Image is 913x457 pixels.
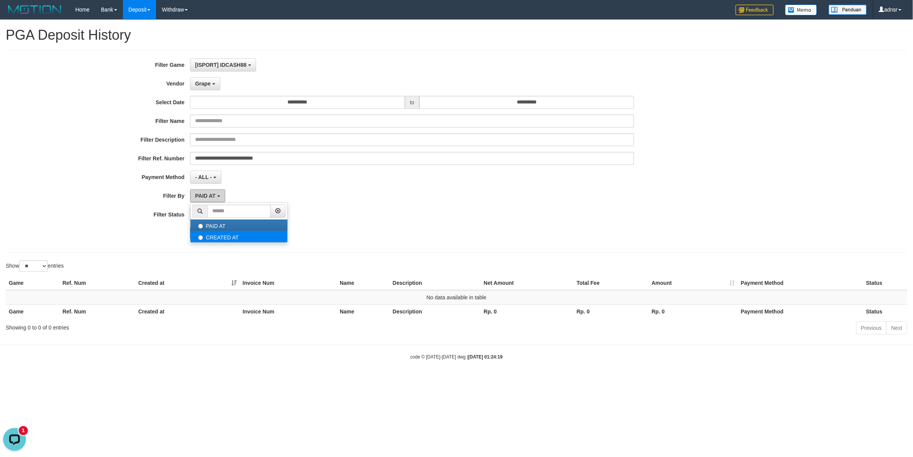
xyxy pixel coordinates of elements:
[195,193,215,199] span: PAID AT
[574,276,649,290] th: Total Fee
[135,304,239,318] th: Created at
[736,5,774,15] img: Feedback.jpg
[198,235,203,240] input: CREATED AT
[648,304,738,318] th: Rp. 0
[240,304,337,318] th: Invoice Num
[863,304,907,318] th: Status
[19,1,28,10] div: New messages notification
[190,189,225,202] button: PAID AT
[6,276,60,290] th: Game
[863,276,907,290] th: Status
[829,5,867,15] img: panduan.png
[195,62,247,68] span: [ISPORT] IDCASH88
[481,304,573,318] th: Rp. 0
[240,276,337,290] th: Invoice Num
[195,174,212,180] span: - ALL -
[6,290,907,305] td: No data available in table
[190,77,220,90] button: Grape
[190,58,256,71] button: [ISPORT] IDCASH88
[135,276,239,290] th: Created at: activate to sort column ascending
[198,224,203,229] input: PAID AT
[6,304,60,318] th: Game
[337,304,390,318] th: Name
[60,304,135,318] th: Ref. Num
[3,3,26,26] button: Open LiveChat chat widget
[190,171,221,184] button: - ALL -
[19,260,48,272] select: Showentries
[337,276,390,290] th: Name
[6,321,375,331] div: Showing 0 to 0 of 0 entries
[195,81,210,87] span: Grape
[390,304,481,318] th: Description
[481,276,573,290] th: Net Amount
[648,276,738,290] th: Amount: activate to sort column ascending
[738,276,863,290] th: Payment Method
[886,321,907,334] a: Next
[390,276,481,290] th: Description
[6,4,64,15] img: MOTION_logo.png
[60,276,135,290] th: Ref. Num
[738,304,863,318] th: Payment Method
[574,304,649,318] th: Rp. 0
[856,321,887,334] a: Previous
[190,220,287,231] label: PAID AT
[6,260,64,272] label: Show entries
[190,231,287,242] label: CREATED AT
[468,354,503,360] strong: [DATE] 01:24:19
[785,5,817,15] img: Button%20Memo.svg
[410,354,503,360] small: code © [DATE]-[DATE] dwg |
[405,96,419,109] span: to
[6,27,907,43] h1: PGA Deposit History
